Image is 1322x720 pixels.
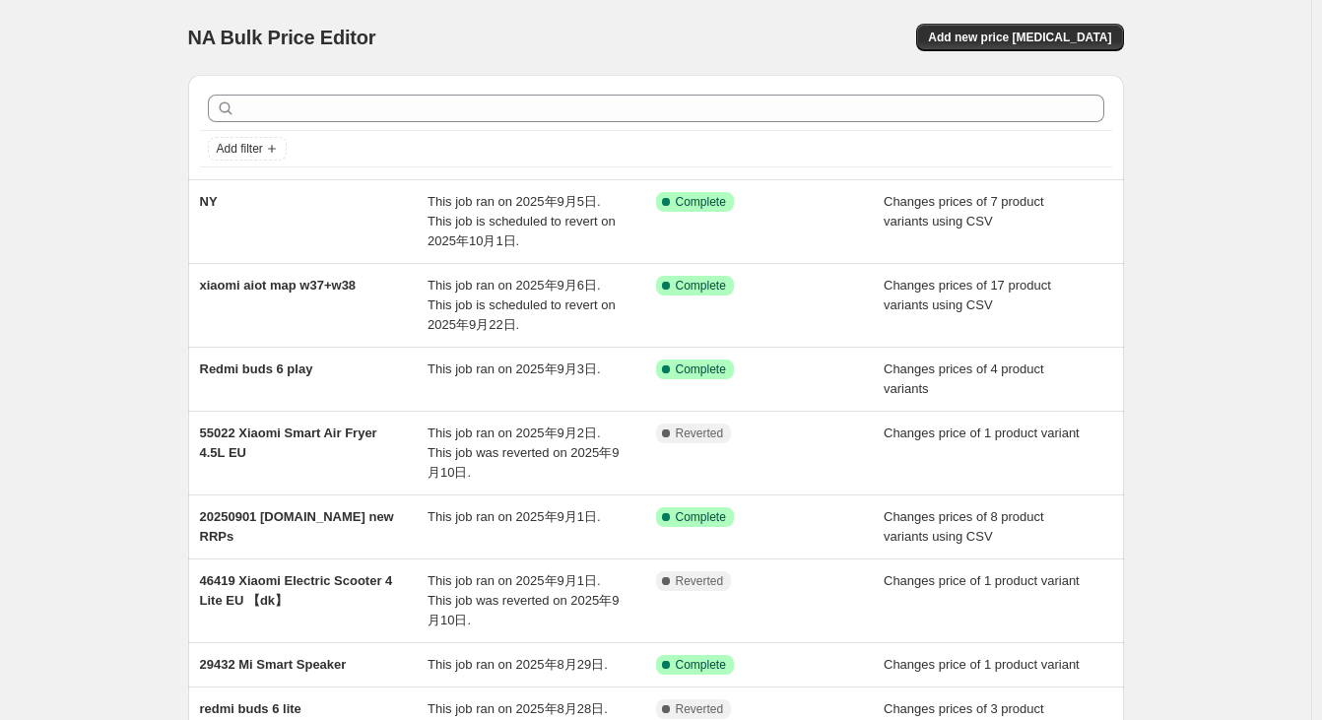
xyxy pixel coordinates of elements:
span: Complete [676,361,726,377]
span: 29432 Mi Smart Speaker [200,657,347,672]
span: 46419 Xiaomi Electric Scooter 4 Lite EU 【dk】 [200,573,393,608]
span: Changes price of 1 product variant [884,657,1080,672]
span: 55022 Xiaomi Smart Air Fryer 4.5L EU [200,425,377,460]
span: This job ran on 2025年9月2日. This job was reverted on 2025年9月10日. [428,425,619,480]
span: Changes prices of 4 product variants [884,361,1044,396]
span: Changes price of 1 product variant [884,425,1080,440]
span: This job ran on 2025年9月1日. [428,509,601,524]
span: Changes prices of 8 product variants using CSV [884,509,1044,544]
span: Complete [676,194,726,210]
span: NA Bulk Price Editor [188,27,376,48]
span: xiaomi aiot map w37+w38 [200,278,357,293]
span: Redmi buds 6 play [200,361,313,376]
span: This job ran on 2025年9月1日. This job was reverted on 2025年9月10日. [428,573,619,627]
span: Reverted [676,701,724,717]
span: Complete [676,278,726,294]
span: Reverted [676,573,724,589]
span: Changes price of 1 product variant [884,573,1080,588]
span: This job ran on 2025年9月5日. This job is scheduled to revert on 2025年10月1日. [428,194,616,248]
span: NY [200,194,218,209]
button: Add new price [MEDICAL_DATA] [916,24,1123,51]
span: Changes prices of 7 product variants using CSV [884,194,1044,229]
span: redmi buds 6 lite [200,701,301,716]
span: This job ran on 2025年9月3日. [428,361,601,376]
span: This job ran on 2025年8月29日. [428,657,608,672]
span: Reverted [676,425,724,441]
button: Add filter [208,137,287,161]
span: Add new price [MEDICAL_DATA] [928,30,1111,45]
span: 20250901 [DOMAIN_NAME] new RRPs [200,509,394,544]
span: Complete [676,657,726,673]
span: Complete [676,509,726,525]
span: Add filter [217,141,263,157]
span: Changes prices of 17 product variants using CSV [884,278,1051,312]
span: This job ran on 2025年9月6日. This job is scheduled to revert on 2025年9月22日. [428,278,616,332]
